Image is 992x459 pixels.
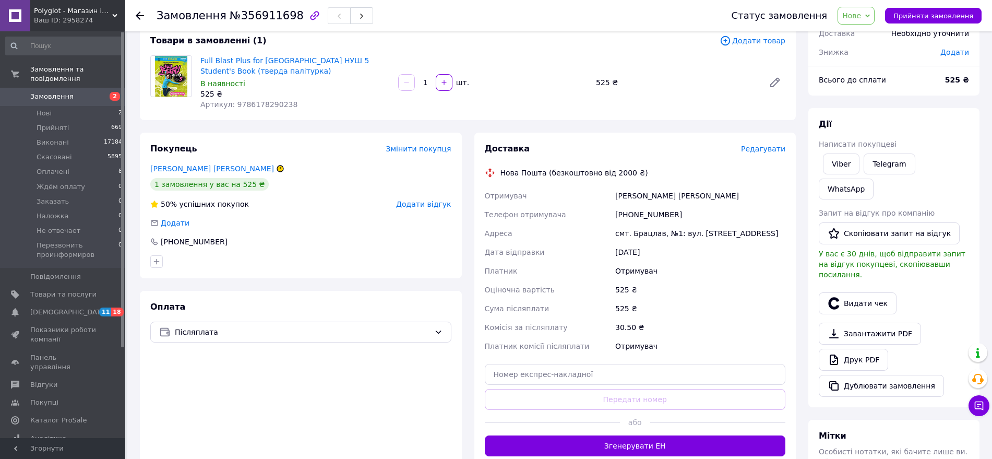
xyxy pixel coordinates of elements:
span: У вас є 30 днів, щоб відправити запит на відгук покупцеві, скопіювавши посилання. [819,250,965,279]
span: 0 [118,182,122,192]
span: Заказать [37,197,69,206]
span: Написати покупцеві [819,140,897,148]
span: Запит на відгук про компанію [819,209,935,217]
div: успішних покупок [150,199,249,209]
div: 525 ₴ [200,89,390,99]
span: Не отвечает [37,226,80,236]
img: Full Blast Plus for Ukraine НУШ 5 Student's Book (тверда палітурка) [155,56,187,97]
span: Всього до сплати [819,76,886,84]
span: Виконані [37,138,69,147]
input: Номер експрес-накладної [485,364,786,385]
div: Отримувач [613,262,787,280]
span: Товари та послуги [30,290,97,299]
span: Платник комісії післяплати [485,342,590,350]
span: 2 [110,92,120,101]
span: 17184 [104,138,122,147]
span: або [620,417,650,428]
span: Товари в замовленні (1) [150,36,267,45]
span: 5895 [107,152,122,162]
span: Ждём оплату [37,182,85,192]
span: 2 [118,109,122,118]
span: Платник [485,267,518,275]
button: Видати чек [819,292,897,314]
span: Панель управління [30,353,97,372]
span: Каталог ProSale [30,416,87,425]
span: 8 [118,167,122,176]
span: Прийняти замовлення [893,12,973,20]
a: Завантажити PDF [819,323,921,345]
div: Повернутися назад [136,10,144,21]
span: Артикул: 9786178290238 [200,100,297,109]
span: Комісія за післяплату [485,323,568,332]
span: Покупець [150,144,197,154]
span: Замовлення [30,92,74,101]
span: 669 [111,123,122,133]
span: Редагувати [741,145,785,153]
span: Змінити покупця [386,145,451,153]
span: 18 [111,308,123,316]
span: Polyglot - Магазин іноземної літератури [34,6,112,16]
span: Скасовані [37,152,72,162]
span: Покупці [30,398,58,407]
span: Наложка [37,211,69,221]
button: Дублювати замовлення [819,375,944,397]
span: Мітки [819,431,846,441]
span: Замовлення та повідомлення [30,65,125,84]
div: Ваш ID: 2958274 [34,16,125,25]
span: Показники роботи компанії [30,325,97,344]
span: Нові [37,109,52,118]
div: шт. [453,77,470,88]
div: [PERSON_NAME] [PERSON_NAME] [613,186,787,205]
b: 525 ₴ [945,76,969,84]
div: [PHONE_NUMBER] [160,237,229,247]
span: 0 [118,197,122,206]
span: 0 [118,211,122,221]
span: Телефон отримувача [485,210,566,219]
button: Скопіювати запит на відгук [819,222,960,244]
a: [PERSON_NAME] [PERSON_NAME] [150,164,274,173]
button: Чат з покупцем [969,395,989,416]
div: 525 ₴ [592,75,760,90]
span: Адреса [485,229,512,238]
span: 50% [161,200,177,208]
span: Додати [161,219,189,227]
a: Full Blast Plus for [GEOGRAPHIC_DATA] НУШ 5 Student's Book (тверда палітурка) [200,56,369,75]
span: 0 [118,226,122,236]
span: Прийняті [37,123,69,133]
span: 11 [99,308,111,316]
span: Відгуки [30,380,57,390]
span: Післяплата [175,326,430,338]
span: Нове [842,11,861,20]
input: Пошук [5,37,123,55]
a: Viber [823,154,859,174]
span: Додати товар [720,35,785,46]
div: Статус замовлення [732,10,828,21]
span: Аналітика [30,434,66,443]
button: Прийняти замовлення [885,8,982,23]
span: Дата відправки [485,248,545,256]
div: смт. Брацлав, №1: вул. [STREET_ADDRESS] [613,224,787,243]
span: Повідомлення [30,272,81,281]
span: В наявності [200,79,245,88]
a: Друк PDF [819,349,888,371]
button: Згенерувати ЕН [485,436,786,456]
div: 525 ₴ [613,280,787,299]
div: Нова Пошта (безкоштовно від 2000 ₴) [498,168,651,178]
div: Отримувач [613,337,787,356]
span: Знижка [819,48,848,56]
span: Перезвонить проинформиров [37,241,118,260]
span: Дії [819,119,832,129]
span: 0 [118,241,122,260]
div: 525 ₴ [613,299,787,318]
span: Оплачені [37,167,69,176]
span: Додати [940,48,969,56]
div: [DATE] [613,243,787,262]
span: №356911698 [230,9,304,22]
span: [DEMOGRAPHIC_DATA] [30,308,107,317]
div: [PHONE_NUMBER] [613,205,787,224]
div: 1 замовлення у вас на 525 ₴ [150,178,269,191]
a: Редагувати [764,72,785,93]
a: Telegram [864,154,915,174]
span: Доставка [819,29,855,38]
span: Додати відгук [396,200,451,208]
